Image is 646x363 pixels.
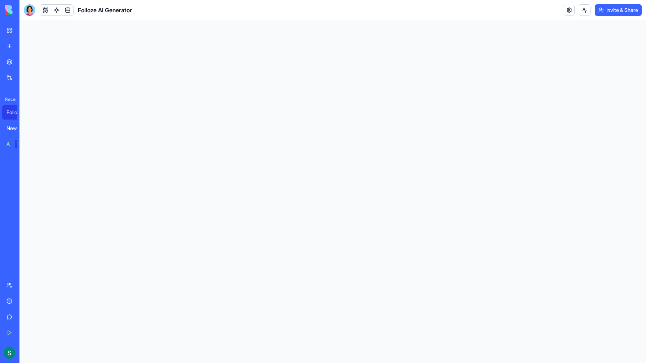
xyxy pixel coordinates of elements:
div: New App [6,125,27,132]
span: Folloze AI Generator [78,6,132,14]
span: Recent [2,97,17,102]
div: Folloze AI Generator [6,109,27,116]
div: TRY [15,140,27,148]
div: AI Logo Generator [6,140,10,148]
a: Folloze AI Generator [2,105,31,120]
button: Invite & Share [595,4,642,16]
a: AI Logo GeneratorTRY [2,137,31,151]
img: logo [5,5,50,15]
a: New App [2,121,31,135]
img: ACg8ocL7dLGPfyQNDcACwQ6_9-wvuMp_eDaN8x775z5Mus8uNywQsA=s96-c [4,347,15,359]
